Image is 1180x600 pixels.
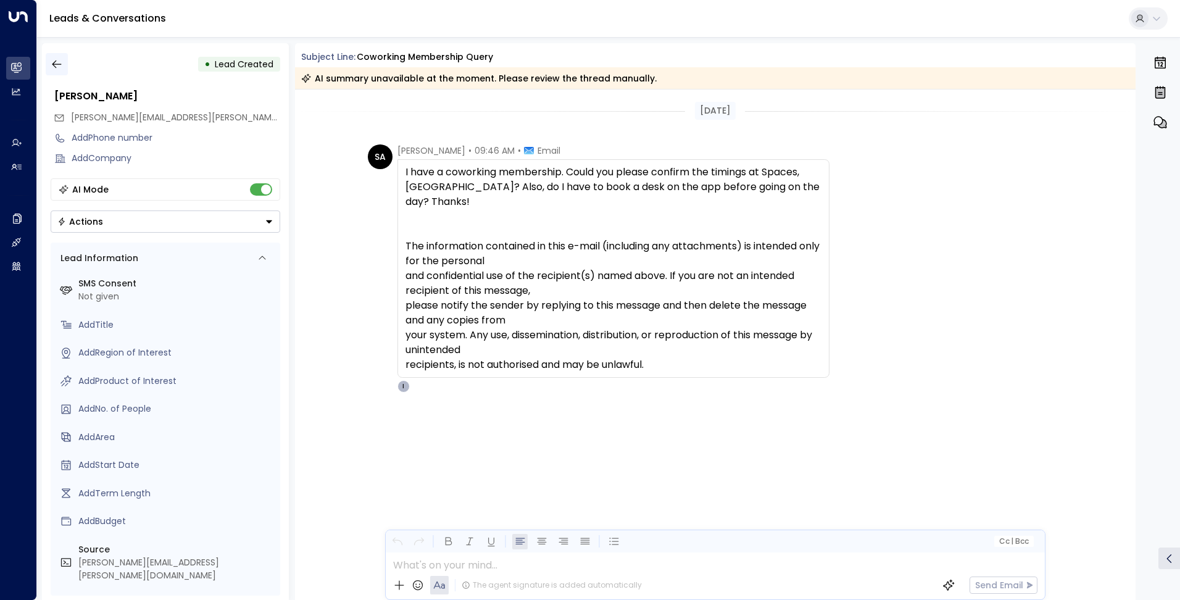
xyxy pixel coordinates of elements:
[301,72,657,85] div: AI summary unavailable at the moment. Please review the thread manually.
[389,534,405,549] button: Undo
[357,51,493,64] div: Coworking membership query
[475,144,515,157] span: 09:46 AM
[78,319,275,331] div: AddTitle
[57,216,103,227] div: Actions
[397,380,410,393] div: I
[411,534,426,549] button: Redo
[368,144,393,169] div: SA
[538,144,560,157] span: Email
[51,210,280,233] button: Actions
[468,144,472,157] span: •
[78,556,275,582] div: [PERSON_NAME][EMAIL_ADDRESS][PERSON_NAME][DOMAIN_NAME]
[78,459,275,472] div: AddStart Date
[56,252,138,265] div: Lead Information
[994,536,1033,548] button: Cc|Bcc
[78,375,275,388] div: AddProduct of Interest
[78,290,275,303] div: Not given
[301,51,355,63] span: Subject Line:
[78,277,275,290] label: SMS Consent
[78,431,275,444] div: AddArea
[1011,537,1013,546] span: |
[72,152,280,165] div: AddCompany
[695,102,736,120] div: [DATE]
[54,89,280,104] div: [PERSON_NAME]
[405,165,821,209] div: I have a coworking membership. Could you please confirm the timings at Spaces, [GEOGRAPHIC_DATA]?...
[78,402,275,415] div: AddNo. of People
[518,144,521,157] span: •
[71,111,280,124] span: soham.argal@iwgplc.com
[72,183,109,196] div: AI Mode
[397,144,465,157] span: [PERSON_NAME]
[204,53,210,75] div: •
[78,515,275,528] div: AddBudget
[78,346,275,359] div: AddRegion of Interest
[78,487,275,500] div: AddTerm Length
[999,537,1028,546] span: Cc Bcc
[72,131,280,144] div: AddPhone number
[215,58,273,70] span: Lead Created
[51,210,280,233] div: Button group with a nested menu
[78,543,275,556] label: Source
[49,11,166,25] a: Leads & Conversations
[71,111,349,123] span: [PERSON_NAME][EMAIL_ADDRESS][PERSON_NAME][DOMAIN_NAME]
[405,209,821,372] div: The information contained in this e-mail (including any attachments) is intended only for the per...
[462,580,642,591] div: The agent signature is added automatically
